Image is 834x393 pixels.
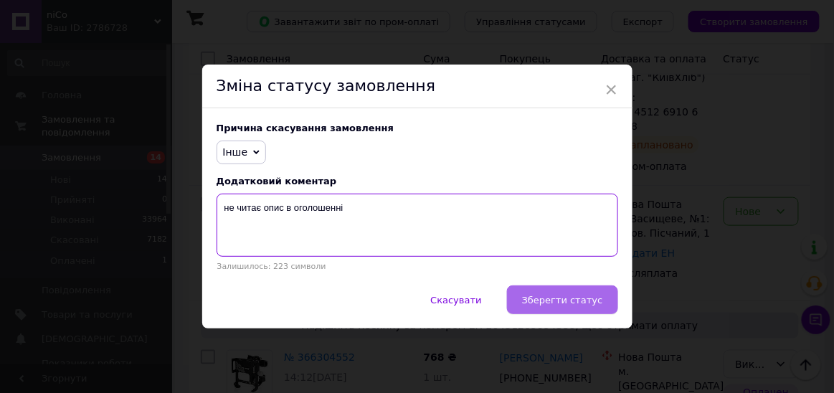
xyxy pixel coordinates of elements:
button: Зберегти статус [507,285,618,314]
textarea: не читає опис в оголошенні [217,194,618,257]
div: Зміна статусу замовлення [202,65,632,108]
div: Причина скасування замовлення [217,123,618,133]
span: × [605,77,618,102]
div: Додатковий коментар [217,176,618,186]
span: Інше [223,146,248,158]
p: Залишилось: 223 символи [217,262,618,271]
span: Зберегти статус [522,295,603,306]
button: Скасувати [415,285,496,314]
span: Скасувати [430,295,481,306]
